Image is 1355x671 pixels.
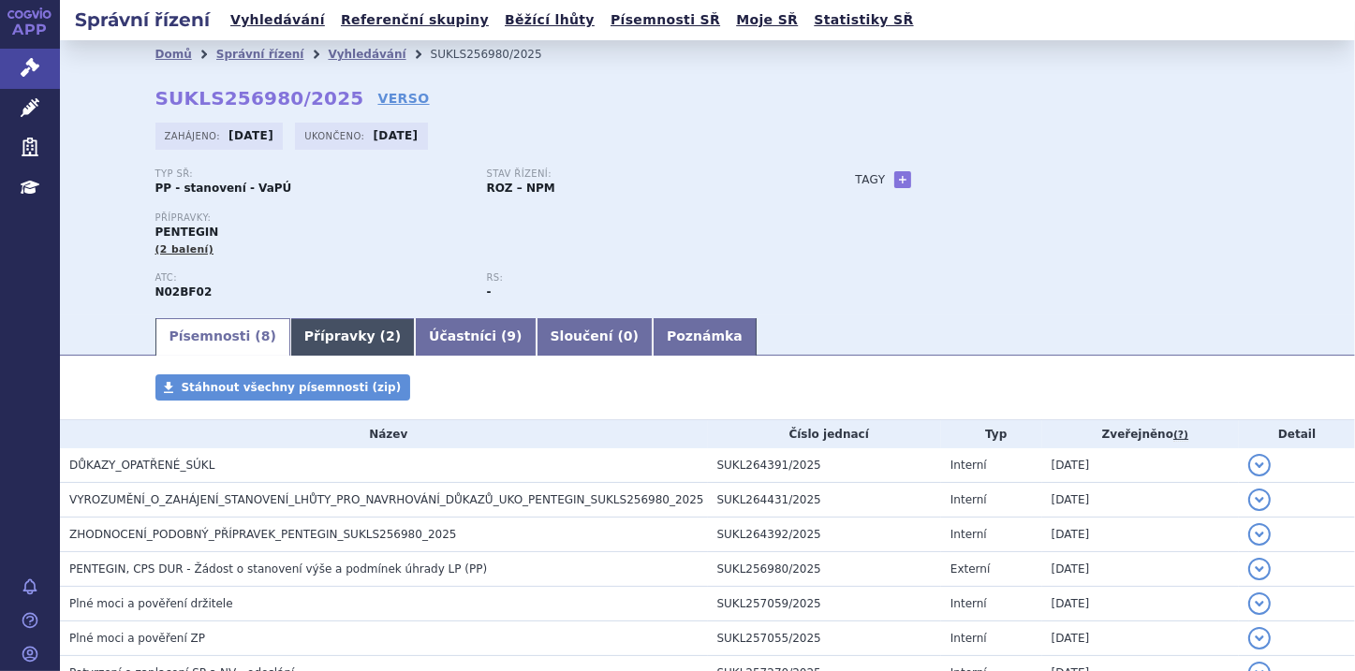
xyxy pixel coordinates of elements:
th: Číslo jednací [708,420,941,448]
button: detail [1248,454,1271,476]
span: Interní [950,493,987,506]
strong: [DATE] [228,129,273,142]
td: SUKL257059/2025 [708,587,941,621]
span: Externí [950,562,990,576]
span: Interní [950,632,987,645]
a: Účastníci (9) [415,318,536,356]
strong: PREGABALIN [155,285,213,299]
td: [DATE] [1042,483,1240,518]
a: Písemnosti SŘ [605,7,726,33]
span: PENTEGIN, CPS DUR - Žádost o stanovení výše a podmínek úhrady LP (PP) [69,562,487,576]
a: Vyhledávání [225,7,331,33]
th: Typ [941,420,1042,448]
strong: ROZ – NPM [487,182,555,195]
a: Referenční skupiny [335,7,494,33]
a: + [894,171,911,188]
p: Typ SŘ: [155,168,468,180]
abbr: (?) [1173,429,1188,442]
a: Moje SŘ [730,7,803,33]
th: Název [60,420,708,448]
span: VYROZUMĚNÍ_O_ZAHÁJENÍ_STANOVENÍ_LHŮTY_PRO_NAVRHOVÁNÍ_DŮKAZŮ_UKO_PENTEGIN_SUKLS256980_2025 [69,493,704,506]
strong: - [487,285,492,299]
a: Běžící lhůty [499,7,600,33]
span: DŮKAZY_OPATŘENÉ_SÚKL [69,459,214,472]
th: Zveřejněno [1042,420,1240,448]
td: [DATE] [1042,518,1240,552]
a: Statistiky SŘ [808,7,919,33]
strong: PP - stanovení - VaPÚ [155,182,292,195]
td: SUKL264392/2025 [708,518,941,552]
span: Plné moci a pověření držitele [69,597,233,610]
p: Stav řízení: [487,168,800,180]
h3: Tagy [856,168,886,191]
p: RS: [487,272,800,284]
td: SUKL264431/2025 [708,483,941,518]
a: Vyhledávání [328,48,405,61]
span: Stáhnout všechny písemnosti (zip) [182,381,402,394]
span: Ukončeno: [304,128,368,143]
span: Interní [950,459,987,472]
td: [DATE] [1042,448,1240,483]
a: Domů [155,48,192,61]
td: SUKL264391/2025 [708,448,941,483]
strong: [DATE] [373,129,418,142]
span: (2 balení) [155,243,214,255]
span: 0 [624,328,633,343]
button: detail [1248,592,1271,615]
span: ZHODNOCENÍ_PODOBNÝ_PŘÍPRAVEK_PENTEGIN_SUKLS256980_2025 [69,528,456,541]
td: [DATE] [1042,587,1240,621]
span: Interní [950,528,987,541]
strong: SUKLS256980/2025 [155,87,364,109]
td: [DATE] [1042,552,1240,587]
th: Detail [1239,420,1355,448]
button: detail [1248,558,1271,580]
p: Přípravky: [155,212,818,224]
a: VERSO [377,89,429,108]
span: 9 [507,328,516,343]
a: Přípravky (2) [290,318,415,356]
span: 2 [386,328,395,343]
span: PENTEGIN [155,226,219,239]
a: Poznámka [653,318,757,356]
a: Sloučení (0) [537,318,653,356]
a: Správní řízení [216,48,304,61]
li: SUKLS256980/2025 [431,40,567,68]
td: [DATE] [1042,621,1240,656]
button: detail [1248,523,1271,546]
h2: Správní řízení [60,7,225,33]
a: Písemnosti (8) [155,318,290,356]
span: 8 [261,328,271,343]
span: Interní [950,597,987,610]
span: Zahájeno: [165,128,224,143]
span: Plné moci a pověření ZP [69,632,205,645]
a: Stáhnout všechny písemnosti (zip) [155,374,411,401]
button: detail [1248,627,1271,649]
p: ATC: [155,272,468,284]
button: detail [1248,489,1271,511]
td: SUKL256980/2025 [708,552,941,587]
td: SUKL257055/2025 [708,621,941,656]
